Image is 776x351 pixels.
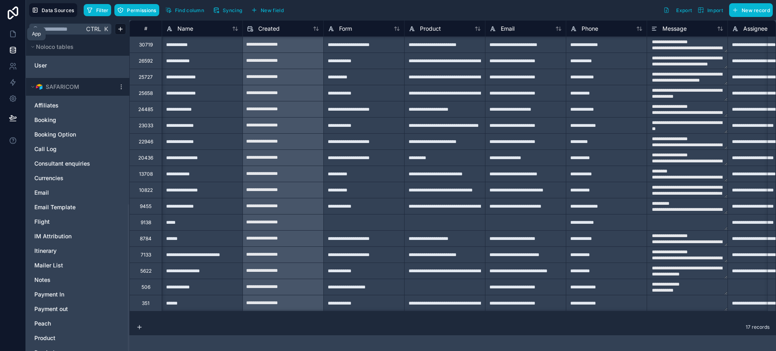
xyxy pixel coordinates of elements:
[34,130,105,139] a: Booking Option
[662,25,687,33] span: Message
[138,106,153,113] div: 24485
[31,143,124,156] div: Call Log
[34,160,105,168] a: Consultant enquiries
[729,3,773,17] button: New record
[139,90,153,97] div: 25658
[34,247,105,255] a: Itinerary
[31,128,124,141] div: Booking Option
[695,3,726,17] button: Import
[32,31,41,37] div: App
[34,203,76,211] span: Email Template
[34,290,64,298] span: Payment In
[34,261,63,269] span: Mailer List
[31,59,124,72] div: User
[34,189,49,197] span: Email
[676,7,692,13] span: Export
[34,319,105,328] a: Peach
[742,7,770,13] span: New record
[114,4,162,16] a: Permissions
[29,3,77,17] button: Data Sources
[31,201,124,214] div: Email Template
[31,273,124,286] div: Notes
[140,203,152,210] div: 9455
[162,4,207,16] button: Find column
[84,4,112,16] button: Filter
[34,276,51,284] span: Notes
[210,4,248,16] a: Syncing
[34,247,57,255] span: Itinerary
[85,24,102,34] span: Ctrl
[31,230,124,243] div: IM Attribution
[34,261,105,269] a: Mailer List
[31,332,124,345] div: Product
[34,130,76,139] span: Booking Option
[42,7,74,13] span: Data Sources
[582,25,598,33] span: Phone
[141,219,151,226] div: 9138
[175,7,204,13] span: Find column
[34,334,105,342] a: Product
[139,74,153,80] div: 25727
[36,84,42,90] img: Airtable Logo
[223,7,242,13] span: Syncing
[34,319,51,328] span: Peach
[103,26,109,32] span: K
[34,160,90,168] span: Consultant enquiries
[136,25,156,32] div: #
[114,4,159,16] button: Permissions
[34,232,72,240] span: IM Attribution
[501,25,515,33] span: Email
[31,113,124,126] div: Booking
[139,187,153,193] div: 10822
[139,139,153,145] div: 22946
[34,61,47,69] span: User
[726,3,773,17] a: New record
[139,122,153,129] div: 23033
[31,244,124,257] div: Itinerary
[139,42,153,48] div: 30719
[34,174,63,182] span: Currencies
[31,157,124,170] div: Consultant enquiries
[34,305,105,313] a: Payment out
[34,334,55,342] span: Product
[31,172,124,185] div: Currencies
[31,259,124,272] div: Mailer List
[140,235,152,242] div: 8784
[127,7,156,13] span: Permissions
[34,101,105,109] a: Affiliates
[141,252,151,258] div: 7133
[34,305,68,313] span: Payment out
[29,41,121,53] button: Noloco tables
[34,203,105,211] a: Email Template
[138,155,153,161] div: 20436
[660,3,695,17] button: Export
[46,83,79,91] span: SAFARICOM
[139,171,153,177] div: 13708
[34,174,105,182] a: Currencies
[258,25,280,33] span: Created
[96,7,109,13] span: Filter
[36,43,74,51] span: Noloco tables
[140,268,152,274] div: 5622
[34,276,105,284] a: Notes
[34,189,105,197] a: Email
[34,290,105,298] a: Payment In
[31,215,124,228] div: Flight
[31,317,124,330] div: Peach
[34,145,105,153] a: Call Log
[34,218,105,226] a: Flight
[29,81,115,92] button: Airtable LogoSAFARICOM
[34,116,105,124] a: Booking
[34,61,97,69] a: User
[34,101,59,109] span: Affiliates
[420,25,441,33] span: Product
[746,324,770,330] span: 17 records
[339,25,352,33] span: Form
[34,232,105,240] a: IM Attribution
[31,303,124,315] div: Payment out
[34,218,50,226] span: Flight
[139,58,153,64] div: 26592
[707,7,723,13] span: Import
[31,288,124,301] div: Payment In
[743,25,768,33] span: Assignee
